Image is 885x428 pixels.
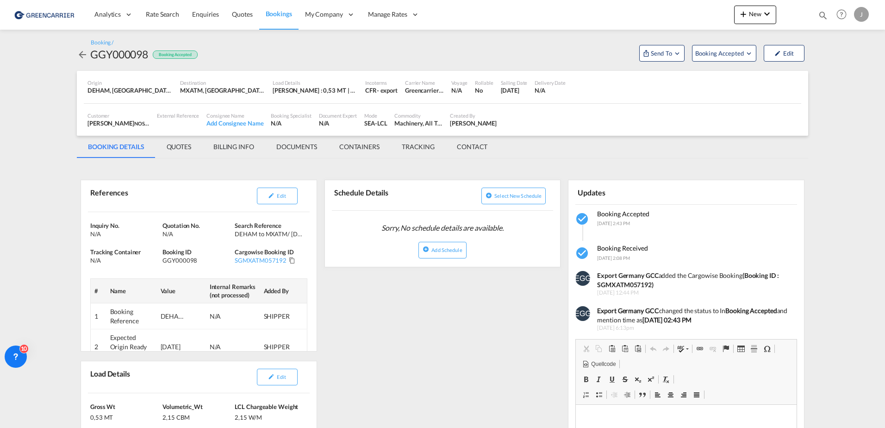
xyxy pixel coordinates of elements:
a: Formatierung entfernen [660,373,673,385]
div: DEHAMOE2511398 [161,312,188,321]
a: Rückgängig (Strg+Z) [647,343,660,355]
span: Quotation No. [162,222,200,229]
span: Analytics [94,10,121,19]
div: 0,53 MT [90,411,160,422]
span: [DATE] 12:44 PM [597,289,790,297]
span: NOSTA SEA & AIR GMBH [134,120,191,127]
div: [PERSON_NAME] : 0,53 MT | Volumetric Wt : 2,15 CBM | Chargeable Wt : 2,15 W/M [273,86,358,94]
div: N/A [162,230,232,238]
div: DEHAM to MXATM/ 20 September, 2025 [235,230,305,238]
a: Ausschneiden (Strg+X) [580,343,592,355]
span: Gross Wt [90,403,115,410]
div: References [88,184,197,208]
a: Link einfügen/editieren (Strg+K) [693,343,706,355]
button: icon-plus-circleAdd Schedule [418,242,466,258]
div: Vivian Pump [450,119,497,127]
div: Document Expert [319,112,357,119]
md-icon: icon-plus 400-fg [738,8,749,19]
a: Als Klartext einfügen (Strg+Umschalt+V) [618,343,631,355]
md-tab-item: BILLING INFO [202,136,265,158]
span: Enquiries [192,10,219,18]
md-icon: icon-pencil [268,192,274,199]
div: 2,15 CBM [162,411,232,422]
th: Internal Remarks (not processed) [206,278,260,303]
a: Horizontale Linie einfügen [748,343,760,355]
a: Zitatblock [636,389,649,401]
span: Help [834,6,849,22]
md-icon: icon-arrow-left [77,49,88,60]
td: 2 [91,329,106,365]
md-tab-item: DOCUMENTS [265,136,328,158]
md-icon: Click to Copy [289,257,295,264]
span: [DATE] 2:43 PM [597,220,630,226]
a: Einzug verkleinern [608,389,621,401]
div: - export [377,86,398,94]
div: Load Details [273,79,358,86]
div: Schedule Details [332,184,441,207]
div: GGY000098 [162,256,232,264]
a: Kopieren (Strg+C) [592,343,605,355]
md-icon: icon-checkbox-marked-circle [575,212,590,227]
md-tab-item: QUOTES [156,136,202,158]
div: Booking / [91,39,113,47]
div: No [475,86,493,94]
div: N/A [210,342,237,352]
span: Send To [650,49,673,58]
a: Liste [592,389,605,401]
span: Manage Rates [368,10,407,19]
button: icon-pencilEdit [257,369,298,385]
md-tab-item: TRACKING [391,136,446,158]
td: Booking Reference [106,303,157,329]
button: icon-plus-circleSelect new schedule [481,188,546,204]
div: N/A [210,312,237,321]
span: Edit [277,193,286,199]
th: Value [157,278,206,303]
span: Select new schedule [494,193,542,199]
strong: Export Germany GCC [597,271,658,279]
div: changed the status to In and mention time as [597,306,790,324]
md-icon: icon-chevron-down [761,8,773,19]
div: Load Details [88,365,134,389]
span: Quellcode [590,360,616,368]
md-tab-item: CONTAINERS [328,136,391,158]
div: DEHAM, Hamburg, Germany, Western Europe, Europe [87,86,173,94]
span: Edit [277,374,286,380]
div: Add Consignee Name [206,119,263,127]
div: N/A [90,256,160,264]
span: Quotes [232,10,252,18]
div: Greencarrier Consolidators [405,86,444,94]
button: Open demo menu [639,45,685,62]
span: Booking Accepted [597,210,649,218]
div: N/A [535,86,566,94]
span: Add Schedule [431,247,462,253]
a: Rechtsbündig [677,389,690,401]
img: AAAAABJRU5ErkJggg== [575,271,590,286]
th: # [91,278,106,303]
div: SGMXATM057192 [235,256,287,264]
div: 20 Sep 2025 [501,86,528,94]
div: Created By [450,112,497,119]
a: Kursiv (Strg+I) [592,373,605,385]
th: Name [106,278,157,303]
div: Machinery, All Types [394,119,442,127]
a: Nummerierte Liste einfügen/entfernen [580,389,592,401]
td: Expected Origin Ready Date [106,329,157,365]
span: Rate Search [146,10,179,18]
div: Booking Accepted [153,50,197,59]
button: icon-plus 400-fgNewicon-chevron-down [734,6,776,24]
b: Export Germany GCC [597,307,659,315]
a: Link entfernen [706,343,719,355]
a: Wiederherstellen (Strg+Y) [660,343,673,355]
div: [PERSON_NAME] [87,119,150,127]
span: Bookings [266,10,292,18]
div: External Reference [157,112,199,119]
md-icon: icon-plus-circle [486,192,492,199]
span: Volumetric_Wt [162,403,203,410]
div: 2,15 W/M [235,411,305,422]
span: Search Reference [235,222,281,229]
span: New [738,10,773,18]
md-tab-item: CONTACT [446,136,499,158]
span: Cargowise Booking ID [235,248,293,256]
div: Incoterms [365,79,398,86]
a: Linksbündig [651,389,664,401]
